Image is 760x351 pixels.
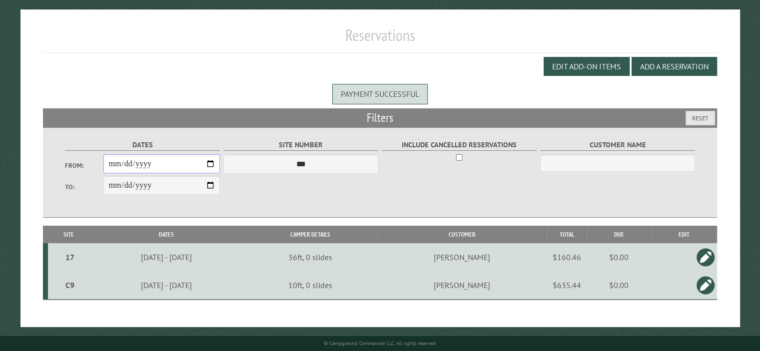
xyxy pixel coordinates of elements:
[547,226,587,243] th: Total
[587,243,651,271] td: $0.00
[91,280,242,290] div: [DATE] - [DATE]
[651,226,717,243] th: Edit
[587,271,651,300] td: $0.00
[65,182,104,192] label: To:
[89,226,243,243] th: Dates
[544,57,630,76] button: Edit Add-on Items
[324,340,437,347] small: © Campground Commander LLC. All rights reserved.
[48,226,89,243] th: Site
[686,111,715,125] button: Reset
[632,57,717,76] button: Add a Reservation
[332,84,428,104] div: Payment successful
[243,271,377,300] td: 10ft, 0 slides
[243,226,377,243] th: Camper Details
[540,139,696,151] label: Customer Name
[547,271,587,300] td: $635.44
[52,252,88,262] div: 17
[377,243,547,271] td: [PERSON_NAME]
[223,139,379,151] label: Site Number
[65,161,104,170] label: From:
[91,252,242,262] div: [DATE] - [DATE]
[43,108,717,127] h2: Filters
[382,139,537,151] label: Include Cancelled Reservations
[587,226,651,243] th: Due
[377,226,547,243] th: Customer
[377,271,547,300] td: [PERSON_NAME]
[547,243,587,271] td: $160.46
[243,243,377,271] td: 36ft, 0 slides
[43,25,717,53] h1: Reservations
[65,139,220,151] label: Dates
[52,280,88,290] div: C9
